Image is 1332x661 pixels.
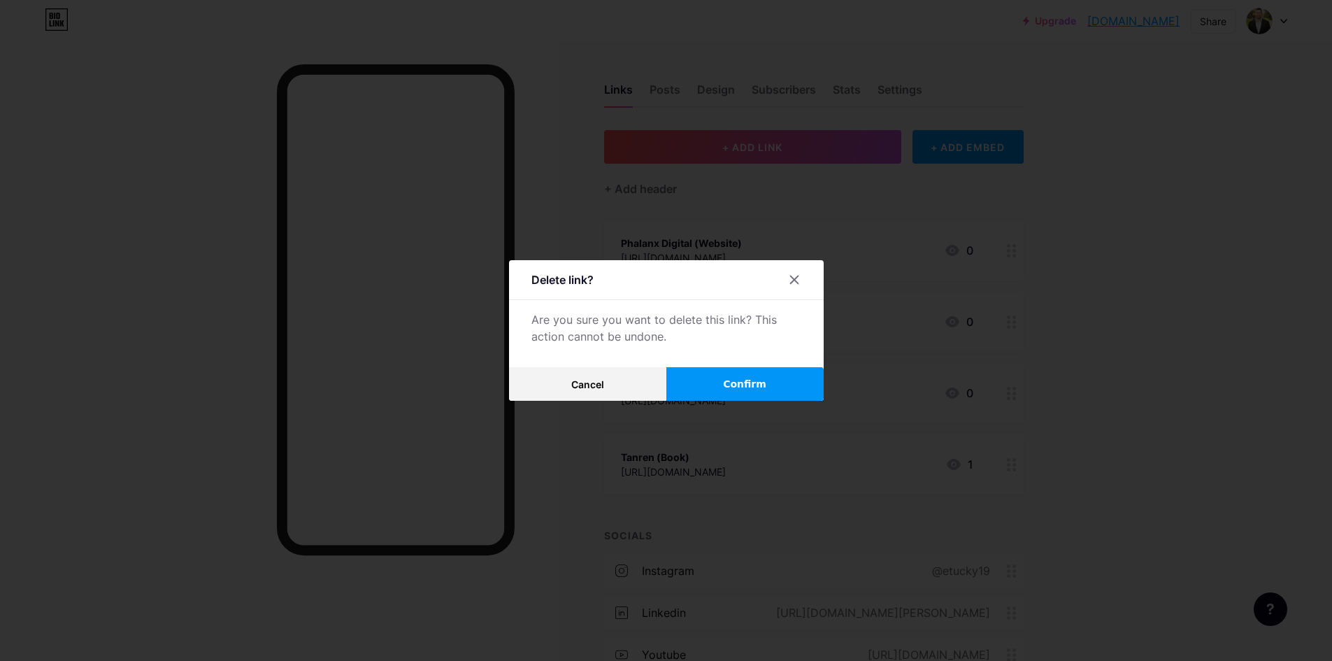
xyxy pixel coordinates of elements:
span: Cancel [571,378,604,390]
button: Confirm [666,367,824,401]
button: Cancel [509,367,666,401]
div: Delete link? [531,271,594,288]
div: Are you sure you want to delete this link? This action cannot be undone. [531,311,801,345]
span: Confirm [723,377,766,392]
